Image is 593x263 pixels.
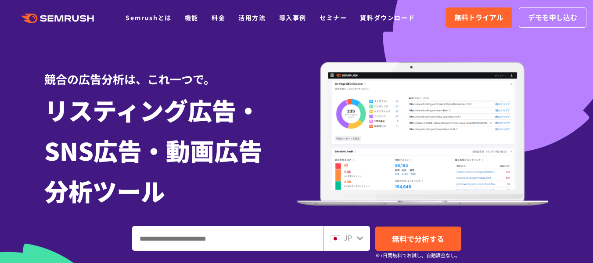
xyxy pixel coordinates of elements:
[375,227,461,251] a: 無料で分析する
[185,13,198,22] a: 機能
[126,13,171,22] a: Semrushとは
[133,227,323,250] input: ドメイン、キーワードまたはURLを入力してください
[519,7,586,28] a: デモを申し込む
[44,90,297,211] h1: リスティング広告・ SNS広告・動画広告 分析ツール
[279,13,306,22] a: 導入事例
[344,232,352,243] span: JP
[360,13,415,22] a: 資料ダウンロード
[44,57,297,87] div: 競合の広告分析は、これ一つで。
[446,7,512,28] a: 無料トライアル
[212,13,225,22] a: 料金
[375,251,460,259] small: ※7日間無料でお試し。自動課金なし。
[528,12,577,23] span: デモを申し込む
[320,13,347,22] a: セミナー
[238,13,266,22] a: 活用方法
[454,12,503,23] span: 無料トライアル
[392,233,444,244] span: 無料で分析する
